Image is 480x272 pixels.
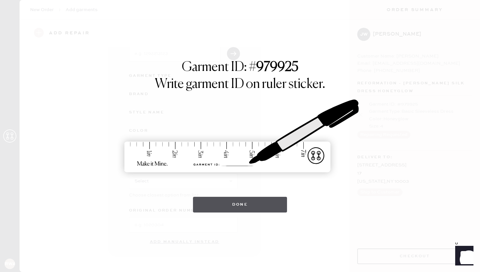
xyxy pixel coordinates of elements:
strong: 979925 [256,61,298,74]
iframe: Front Chat [449,243,477,271]
h1: Write garment ID on ruler sticker. [155,76,325,92]
button: Done [193,197,287,212]
img: ruler-sticker-sharpie.svg [118,82,362,190]
h1: Garment ID: # [182,59,298,76]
